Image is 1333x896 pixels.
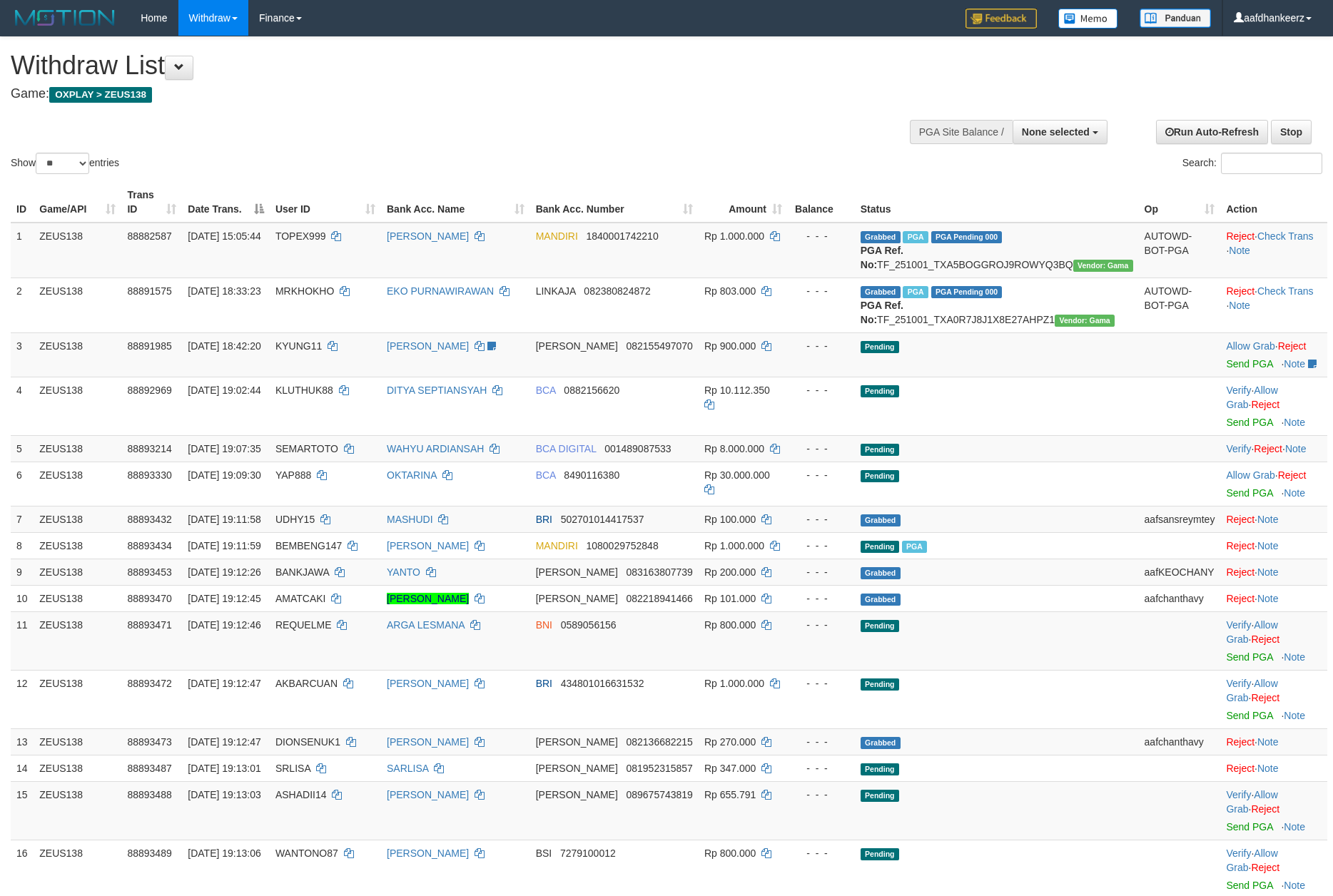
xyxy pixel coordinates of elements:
[1226,469,1277,481] span: ·
[188,230,260,242] span: [DATE] 15:05:44
[704,385,770,396] span: Rp 10.112.350
[861,231,901,243] span: Grabbed
[387,385,487,396] a: DITYA SEPTIANSYAH
[861,245,903,270] b: PGA Ref. No:
[275,789,327,800] span: ASHADII14
[387,736,469,748] a: [PERSON_NAME]
[794,735,849,749] div: - - -
[1284,710,1305,721] a: Note
[704,847,756,859] span: Rp 800.000
[34,462,121,506] td: ZEUS138
[1226,385,1277,410] a: Allow Grab
[127,469,171,481] span: 88893330
[49,87,152,103] span: OXPLAY > ZEUS138
[794,761,849,775] div: - - -
[11,87,874,101] h4: Game:
[861,444,899,456] span: Pending
[387,593,469,604] a: [PERSON_NAME]
[1226,789,1277,815] span: ·
[536,469,556,481] span: BCA
[536,230,578,242] span: MANDIRI
[965,9,1037,29] img: Feedback.jpg
[381,182,530,223] th: Bank Acc. Name: activate to sort column ascending
[34,781,121,840] td: ZEUS138
[561,678,644,689] span: Copy 434801016631532 to clipboard
[794,468,849,482] div: - - -
[182,182,270,223] th: Date Trans.: activate to sort column descending
[1226,847,1277,873] a: Allow Grab
[127,763,171,774] span: 88893487
[387,469,437,481] a: OKTARINA
[1220,559,1327,585] td: ·
[188,789,260,800] span: [DATE] 19:13:03
[1220,377,1327,435] td: · ·
[903,286,928,298] span: Marked by aafpengsreynich
[861,567,901,579] span: Grabbed
[1139,585,1221,611] td: aafchanthavy
[861,514,901,526] span: Grabbed
[861,470,899,482] span: Pending
[626,340,692,352] span: Copy 082155497070 to clipboard
[1220,506,1327,532] td: ·
[127,736,171,748] span: 88893473
[1226,385,1277,410] span: ·
[861,286,901,298] span: Grabbed
[861,541,899,553] span: Pending
[861,385,899,397] span: Pending
[794,339,849,353] div: - - -
[1226,385,1251,396] a: Verify
[11,332,34,377] td: 3
[1226,619,1277,645] a: Allow Grab
[1271,120,1312,144] a: Stop
[704,285,756,297] span: Rp 803.000
[861,737,901,749] span: Grabbed
[704,340,756,352] span: Rp 900.000
[794,676,849,691] div: - - -
[1226,736,1255,748] a: Reject
[910,120,1013,144] div: PGA Site Balance /
[387,619,465,631] a: ARGA LESMANA
[704,763,756,774] span: Rp 347.000
[536,736,618,748] span: [PERSON_NAME]
[1226,821,1272,833] a: Send PGA
[931,231,1003,243] span: PGA Pending
[275,340,322,352] span: KYUNG11
[704,789,756,800] span: Rp 655.791
[188,340,260,352] span: [DATE] 18:42:20
[1220,532,1327,559] td: ·
[11,435,34,462] td: 5
[1156,120,1268,144] a: Run Auto-Refresh
[11,278,34,332] td: 2
[11,781,34,840] td: 15
[586,540,658,551] span: Copy 1080029752848 to clipboard
[1278,469,1307,481] a: Reject
[11,51,874,80] h1: Withdraw List
[1278,340,1307,352] a: Reject
[626,763,692,774] span: Copy 081952315857 to clipboard
[34,755,121,781] td: ZEUS138
[1139,182,1221,223] th: Op: activate to sort column ascending
[1226,678,1251,689] a: Verify
[1226,566,1255,578] a: Reject
[387,514,433,525] a: MASHUDI
[855,223,1139,278] td: TF_251001_TXA5BOGGROJ9ROWYQ3BQ
[1251,692,1279,703] a: Reject
[188,763,260,774] span: [DATE] 19:13:01
[188,847,260,859] span: [DATE] 19:13:06
[1139,278,1221,332] td: AUTOWD-BOT-PGA
[704,678,764,689] span: Rp 1.000.000
[1251,862,1279,873] a: Reject
[861,790,899,802] span: Pending
[704,230,764,242] span: Rp 1.000.000
[188,469,260,481] span: [DATE] 19:09:30
[1182,153,1322,174] label: Search:
[34,559,121,585] td: ZEUS138
[1220,182,1327,223] th: Action
[387,540,469,551] a: [PERSON_NAME]
[861,341,899,353] span: Pending
[127,514,171,525] span: 88893432
[11,611,34,670] td: 11
[794,442,849,456] div: - - -
[794,565,849,579] div: - - -
[1221,153,1322,174] input: Search:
